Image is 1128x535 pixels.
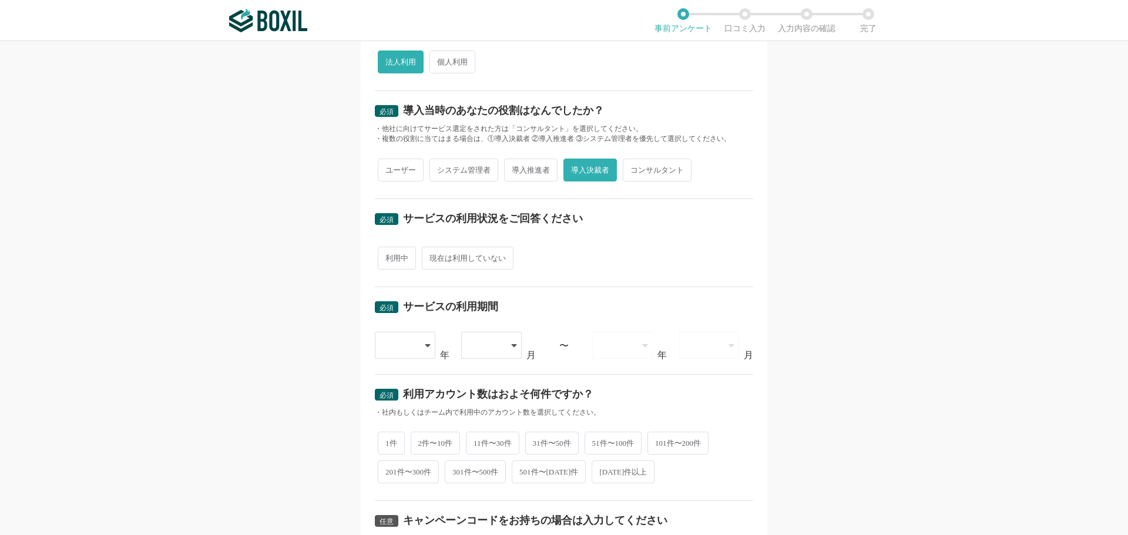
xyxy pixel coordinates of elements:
[652,8,714,33] li: 事前アンケート
[403,105,604,116] div: 導入当時のあなたの役割はなんでしたか？
[429,159,498,181] span: システム管理者
[466,432,519,455] span: 11件〜30件
[229,9,307,32] img: ボクシルSaaS_ロゴ
[744,351,753,360] div: 月
[837,8,899,33] li: 完了
[585,432,642,455] span: 51件〜100件
[429,51,475,73] span: 個人利用
[563,159,617,181] span: 導入決裁者
[378,460,439,483] span: 201件〜300件
[714,8,775,33] li: 口コミ入力
[504,159,558,181] span: 導入推進者
[623,159,691,181] span: コンサルタント
[378,247,416,270] span: 利用中
[775,8,837,33] li: 入力内容の確認
[380,216,394,224] span: 必須
[440,351,449,360] div: 年
[378,51,424,73] span: 法人利用
[378,159,424,181] span: ユーザー
[375,408,753,418] div: ・社内もしくはチーム内で利用中のアカウント数を選択してください。
[445,460,506,483] span: 301件〜500件
[378,432,405,455] span: 1件
[403,301,498,312] div: サービスの利用期間
[380,391,394,399] span: 必須
[657,351,667,360] div: 年
[380,517,394,526] span: 任意
[380,107,394,116] span: 必須
[512,460,586,483] span: 501件〜[DATE]件
[380,304,394,312] span: 必須
[403,389,593,399] div: 利用アカウント数はおよそ何件ですか？
[403,213,583,224] div: サービスの利用状況をご回答ください
[403,515,667,526] div: キャンペーンコードをお持ちの場合は入力してください
[592,460,654,483] span: [DATE]件以上
[375,124,753,134] div: ・他社に向けてサービス選定をされた方は「コンサルタント」を選択してください。
[525,432,579,455] span: 31件〜50件
[422,247,513,270] span: 現在は利用していない
[559,341,569,351] div: 〜
[375,134,753,144] div: ・複数の役割に当てはまる場合は、①導入決裁者 ②導入推進者 ③システム管理者を優先して選択してください。
[411,432,461,455] span: 2件〜10件
[526,351,536,360] div: 月
[647,432,709,455] span: 101件〜200件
